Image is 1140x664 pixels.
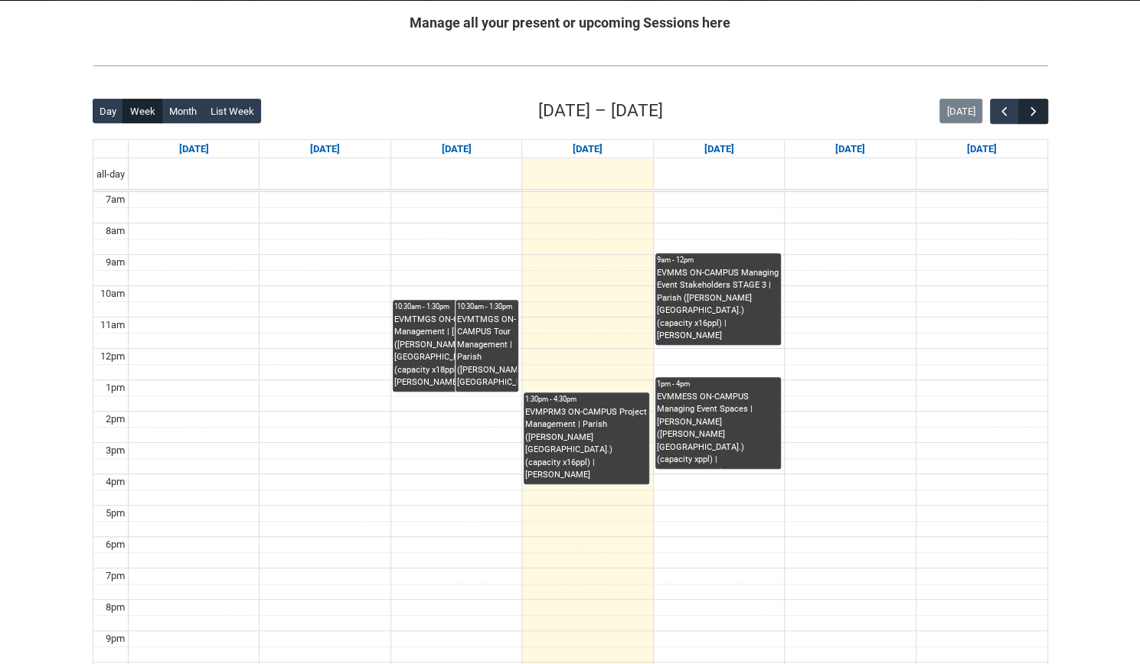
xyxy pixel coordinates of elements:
div: 12pm [97,349,128,364]
div: EVMTMGS ON-CAMPUS Tour Management | [PERSON_NAME] ([PERSON_NAME][GEOGRAPHIC_DATA].) (capacity x18... [394,314,517,389]
div: 9pm [103,631,128,646]
div: 3pm [103,443,128,458]
a: Go to October 5, 2025 [176,140,212,158]
div: 1pm - 4pm [657,379,779,389]
div: EVMMS ON-CAMPUS Managing Event Stakeholders STAGE 3 | Parish ([PERSON_NAME][GEOGRAPHIC_DATA].) (c... [657,267,779,343]
button: Next Week [1018,99,1047,124]
div: 10am [97,286,128,301]
div: EVMPRM3 ON-CAMPUS Project Management | Parish ([PERSON_NAME][GEOGRAPHIC_DATA].) (capacity x16ppl)... [525,406,648,482]
div: 8pm [103,600,128,615]
a: Go to October 10, 2025 [832,140,868,158]
img: REDU_GREY_LINE [93,57,1048,73]
div: 8am [103,223,128,239]
div: 10:30am - 1:30pm [394,301,517,312]
div: 9am - 12pm [657,255,779,265]
a: Go to October 9, 2025 [701,140,737,158]
button: Week [122,99,162,123]
div: EVMMESS ON-CAMPUS Managing Event Spaces | [PERSON_NAME] ([PERSON_NAME][GEOGRAPHIC_DATA].) (capaci... [657,391,779,469]
a: Go to October 6, 2025 [307,140,343,158]
a: Go to October 8, 2025 [570,140,606,158]
button: List Week [203,99,261,123]
span: all-day [93,167,128,182]
button: Month [162,99,204,123]
div: 9am [103,255,128,270]
div: 1pm [103,380,128,395]
div: 1:30pm - 4:30pm [525,394,648,405]
div: 2pm [103,412,128,427]
div: 11am [97,317,128,333]
div: 5pm [103,506,128,521]
div: 7am [103,192,128,207]
button: Previous Week [990,99,1019,124]
button: Day [93,99,124,123]
div: EVMTMGS ON-CAMPUS Tour Management | Parish ([PERSON_NAME][GEOGRAPHIC_DATA].) (capacity x16ppl) | ... [457,314,517,392]
h2: [DATE] – [DATE] [538,98,663,124]
h2: Manage all your present or upcoming Sessions here [93,12,1048,33]
div: 10:30am - 1:30pm [457,301,517,312]
div: 7pm [103,568,128,584]
div: 6pm [103,537,128,552]
a: Go to October 11, 2025 [964,140,1000,158]
a: Go to October 7, 2025 [439,140,475,158]
button: [DATE] [939,99,982,123]
div: 4pm [103,474,128,490]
